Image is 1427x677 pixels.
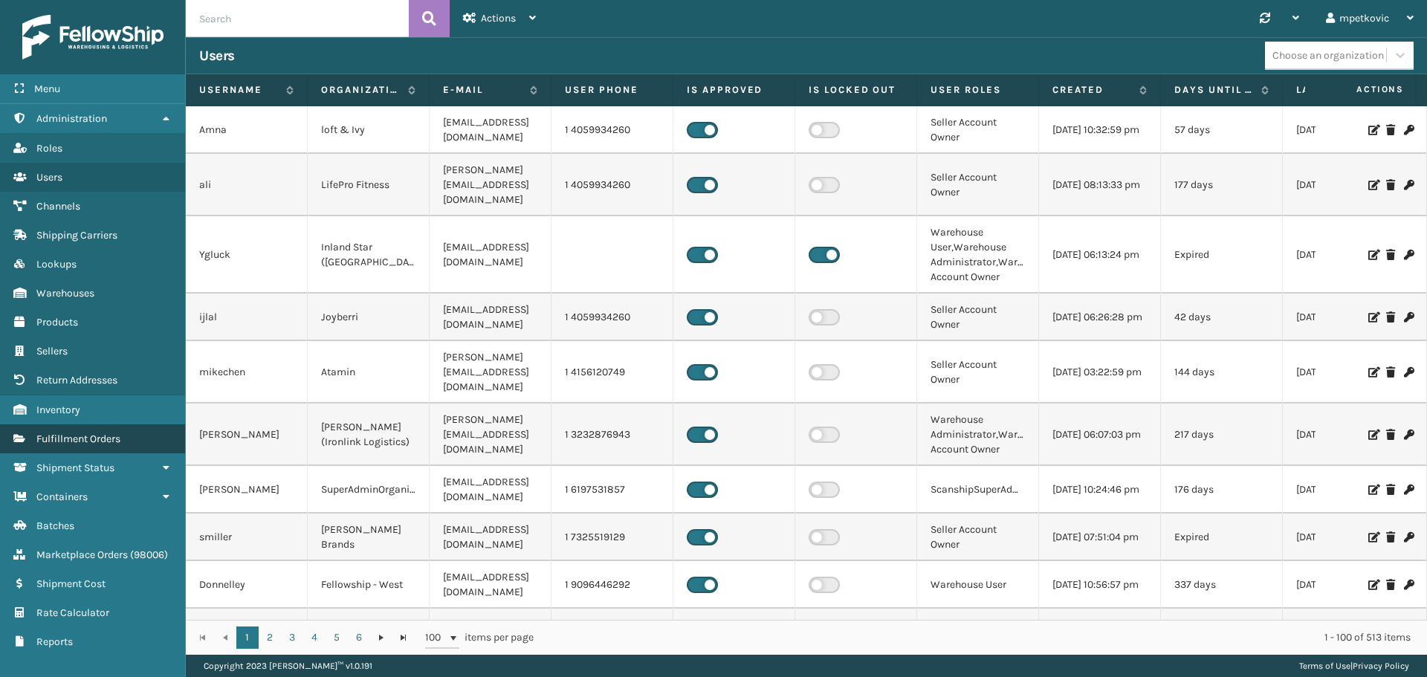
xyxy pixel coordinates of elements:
[687,83,781,97] label: Is Approved
[199,83,279,97] label: Username
[1368,580,1377,590] i: Edit
[36,404,80,416] span: Inventory
[22,15,164,59] img: logo
[1404,250,1413,260] i: Change Password
[308,294,430,341] td: Joyberri
[321,83,401,97] label: Organization
[917,106,1039,154] td: Seller Account Owner
[430,106,551,154] td: [EMAIL_ADDRESS][DOMAIN_NAME]
[36,374,117,386] span: Return Addresses
[36,287,94,299] span: Warehouses
[1272,48,1384,63] div: Choose an organization
[130,548,168,561] span: ( 98006 )
[186,609,308,656] td: [PERSON_NAME]
[1368,125,1377,135] i: Edit
[917,294,1039,341] td: Seller Account Owner
[1161,154,1283,216] td: 177 days
[565,83,659,97] label: User phone
[186,341,308,404] td: mikechen
[308,514,430,561] td: [PERSON_NAME] Brands
[551,609,673,656] td: 1 7188407246
[1368,485,1377,495] i: Edit
[1299,661,1350,671] a: Terms of Use
[326,626,348,649] a: 5
[1386,250,1395,260] i: Delete
[430,609,551,656] td: [EMAIL_ADDRESS][DOMAIN_NAME]
[425,626,534,649] span: items per page
[186,514,308,561] td: smiller
[308,561,430,609] td: Fellowship - West
[1404,367,1413,378] i: Change Password
[430,404,551,466] td: [PERSON_NAME][EMAIL_ADDRESS][DOMAIN_NAME]
[1161,106,1283,154] td: 57 days
[1386,180,1395,190] i: Delete
[809,83,903,97] label: Is Locked Out
[551,561,673,609] td: 1 9096446292
[917,216,1039,294] td: Warehouse User,Warehouse Administrator,Warehouse Account Owner
[1404,125,1413,135] i: Change Password
[1386,580,1395,590] i: Delete
[430,466,551,514] td: [EMAIL_ADDRESS][DOMAIN_NAME]
[36,200,80,213] span: Channels
[1174,83,1254,97] label: Days until password expires
[1039,294,1161,341] td: [DATE] 06:26:28 pm
[308,341,430,404] td: Atamin
[36,577,106,590] span: Shipment Cost
[199,47,235,65] h3: Users
[1283,514,1405,561] td: [DATE] 07:21:44 pm
[36,258,77,271] span: Lookups
[1161,561,1283,609] td: 337 days
[1404,485,1413,495] i: Change Password
[1368,250,1377,260] i: Edit
[1386,485,1395,495] i: Delete
[36,229,117,242] span: Shipping Carriers
[917,466,1039,514] td: ScanshipSuperAdministrator
[36,171,62,184] span: Users
[1039,514,1161,561] td: [DATE] 07:51:04 pm
[1368,180,1377,190] i: Edit
[917,514,1039,561] td: Seller Account Owner
[370,626,392,649] a: Go to the next page
[1039,561,1161,609] td: [DATE] 10:56:57 pm
[308,404,430,466] td: [PERSON_NAME] (Ironlink Logistics)
[186,216,308,294] td: Ygluck
[36,433,120,445] span: Fulfillment Orders
[186,106,308,154] td: Amna
[36,345,68,357] span: Sellers
[36,519,74,532] span: Batches
[1368,430,1377,440] i: Edit
[1161,341,1283,404] td: 144 days
[1404,312,1413,323] i: Change Password
[1283,341,1405,404] td: [DATE] 10:59:47 pm
[551,514,673,561] td: 1 7325519129
[430,514,551,561] td: [EMAIL_ADDRESS][DOMAIN_NAME]
[1052,83,1132,97] label: Created
[917,154,1039,216] td: Seller Account Owner
[1283,404,1405,466] td: [DATE] 10:52:38 pm
[375,632,387,644] span: Go to the next page
[1039,466,1161,514] td: [DATE] 10:24:46 pm
[1161,404,1283,466] td: 217 days
[1039,609,1161,656] td: [DATE] 05:31:23 pm
[308,154,430,216] td: LifePro Fitness
[186,154,308,216] td: ali
[1039,154,1161,216] td: [DATE] 08:13:33 pm
[551,404,673,466] td: 1 3232876943
[1404,532,1413,542] i: Change Password
[1283,609,1405,656] td: [DATE] 01:22:00 am
[1386,367,1395,378] i: Delete
[1283,216,1405,294] td: [DATE] 02:12:54 am
[917,609,1039,656] td: Seller Account Owner
[1283,106,1405,154] td: [DATE] 02:35:13 pm
[259,626,281,649] a: 2
[1283,154,1405,216] td: [DATE] 08:04:24 pm
[186,466,308,514] td: [PERSON_NAME]
[1404,430,1413,440] i: Change Password
[1039,106,1161,154] td: [DATE] 10:32:59 pm
[1283,561,1405,609] td: [DATE] 10:15:38 pm
[36,548,128,561] span: Marketplace Orders
[1386,312,1395,323] i: Delete
[1299,655,1409,677] div: |
[430,216,551,294] td: [EMAIL_ADDRESS][DOMAIN_NAME]
[430,154,551,216] td: [PERSON_NAME][EMAIL_ADDRESS][DOMAIN_NAME]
